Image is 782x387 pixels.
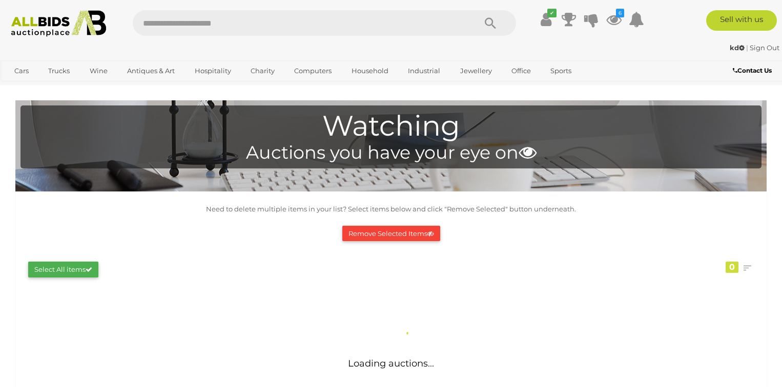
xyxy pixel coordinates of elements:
[188,62,238,79] a: Hospitality
[342,226,440,242] button: Remove Selected Items
[750,44,779,52] a: Sign Out
[345,62,395,79] a: Household
[465,10,516,36] button: Search
[733,65,774,76] a: Contact Us
[547,9,557,17] i: ✔
[120,62,181,79] a: Antiques & Art
[726,262,738,273] div: 0
[505,62,538,79] a: Office
[454,62,499,79] a: Jewellery
[348,358,434,369] span: Loading auctions...
[8,79,94,96] a: [GEOGRAPHIC_DATA]
[26,111,756,142] h1: Watching
[544,62,578,79] a: Sports
[244,62,281,79] a: Charity
[287,62,338,79] a: Computers
[20,203,762,215] p: Need to delete multiple items in your list? Select items below and click "Remove Selected" button...
[730,44,745,52] strong: kd
[26,143,756,163] h4: Auctions you have your eye on
[706,10,777,31] a: Sell with us
[733,67,772,74] b: Contact Us
[42,62,76,79] a: Trucks
[746,44,748,52] span: |
[539,10,554,29] a: ✔
[606,10,622,29] a: 6
[28,262,98,277] button: Select All items
[616,9,624,17] i: 6
[6,10,111,37] img: Allbids.com.au
[730,44,746,52] a: kd
[83,62,114,79] a: Wine
[401,62,447,79] a: Industrial
[8,62,35,79] a: Cars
